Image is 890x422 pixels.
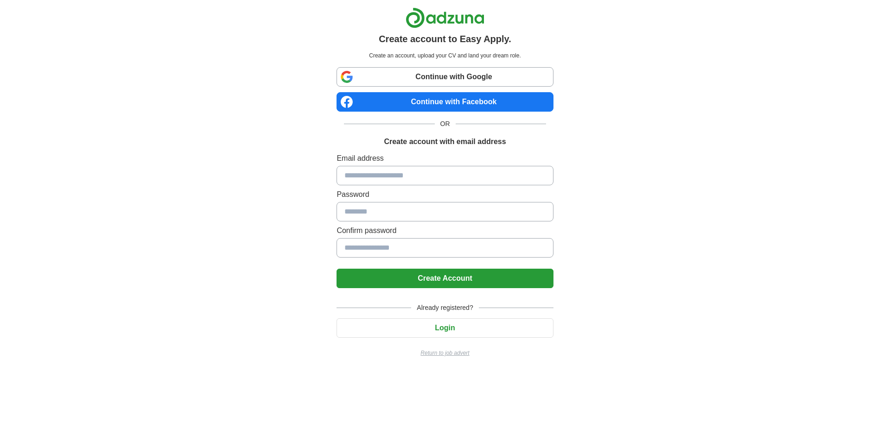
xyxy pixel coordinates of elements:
label: Confirm password [337,225,553,236]
a: Continue with Facebook [337,92,553,112]
img: Adzuna logo [406,7,484,28]
a: Continue with Google [337,67,553,87]
h1: Create account with email address [384,136,506,147]
label: Password [337,189,553,200]
a: Return to job advert [337,349,553,357]
button: Login [337,318,553,338]
p: Create an account, upload your CV and land your dream role. [338,51,551,60]
h1: Create account to Easy Apply. [379,32,511,46]
a: Login [337,324,553,332]
button: Create Account [337,269,553,288]
span: OR [435,119,456,129]
span: Already registered? [411,303,478,313]
label: Email address [337,153,553,164]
